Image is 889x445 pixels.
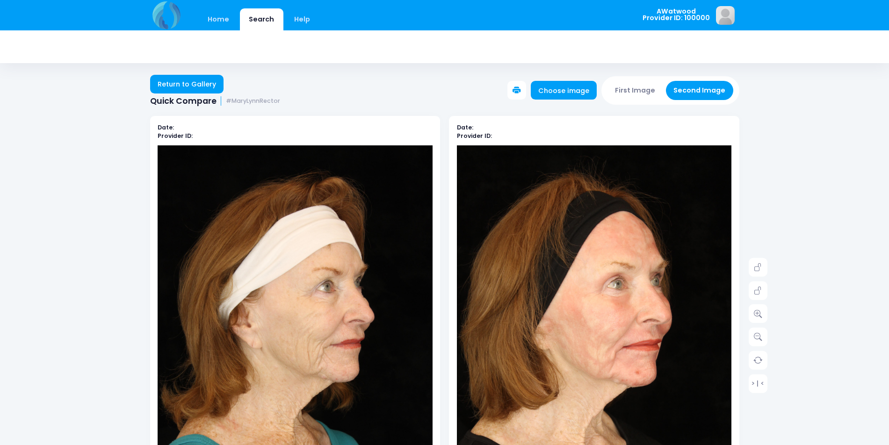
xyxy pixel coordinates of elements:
b: Date: [457,123,473,131]
button: First Image [607,81,663,100]
b: Date: [158,123,174,131]
b: Provider ID: [457,132,492,140]
button: Second Image [666,81,733,100]
a: Return to Gallery [150,75,224,93]
span: AWatwood Provider ID: 100000 [643,8,710,22]
b: Provider ID: [158,132,193,140]
small: #MaryLynnRector [226,98,280,105]
a: Search [240,8,283,30]
a: Choose image [531,81,597,100]
a: Help [285,8,319,30]
a: > | < [749,374,767,393]
span: Quick Compare [150,96,217,106]
img: image [716,6,735,25]
a: Home [199,8,239,30]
